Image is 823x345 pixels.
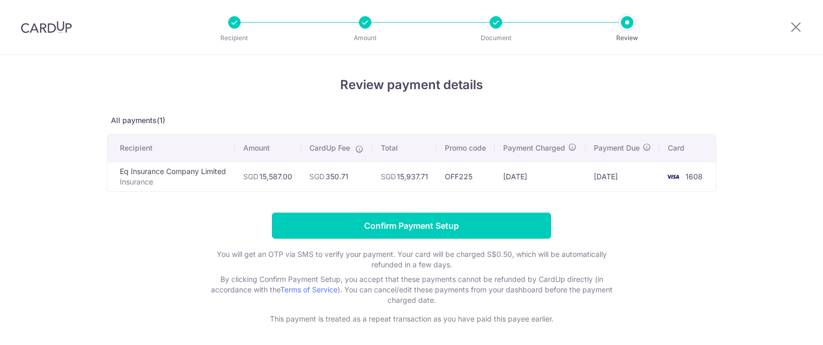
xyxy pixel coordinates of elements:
[203,249,620,270] p: You will get an OTP via SMS to verify your payment. Your card will be charged S$0.50, which will ...
[107,134,235,162] th: Recipient
[659,134,716,162] th: Card
[327,33,404,43] p: Amount
[372,134,437,162] th: Total
[272,213,551,239] input: Confirm Payment Setup
[381,172,396,181] span: SGD
[196,33,273,43] p: Recipient
[203,274,620,305] p: By clicking Confirm Payment Setup, you accept that these payments cannot be refunded by CardUp di...
[589,33,666,43] p: Review
[235,162,301,191] td: 15,587.00
[309,172,325,181] span: SGD
[585,162,660,191] td: [DATE]
[437,134,495,162] th: Promo code
[243,172,258,181] span: SGD
[495,162,585,191] td: [DATE]
[107,76,716,94] h4: Review payment details
[457,33,534,43] p: Document
[594,143,640,153] span: Payment Due
[301,162,372,191] td: 350.71
[107,162,235,191] td: Eq Insurance Company Limited
[203,314,620,324] p: This payment is treated as a repeat transaction as you have paid this payee earlier.
[503,143,565,153] span: Payment Charged
[437,162,495,191] td: OFF225
[663,170,683,183] img: <span class="translation_missing" title="translation missing: en.account_steps.new_confirm_form.b...
[21,21,72,33] img: CardUp
[372,162,437,191] td: 15,937.71
[685,172,703,181] span: 1608
[120,177,227,187] p: Insurance
[235,134,301,162] th: Amount
[309,143,350,153] span: CardUp Fee
[107,115,716,126] p: All payments(1)
[280,285,338,294] a: Terms of Service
